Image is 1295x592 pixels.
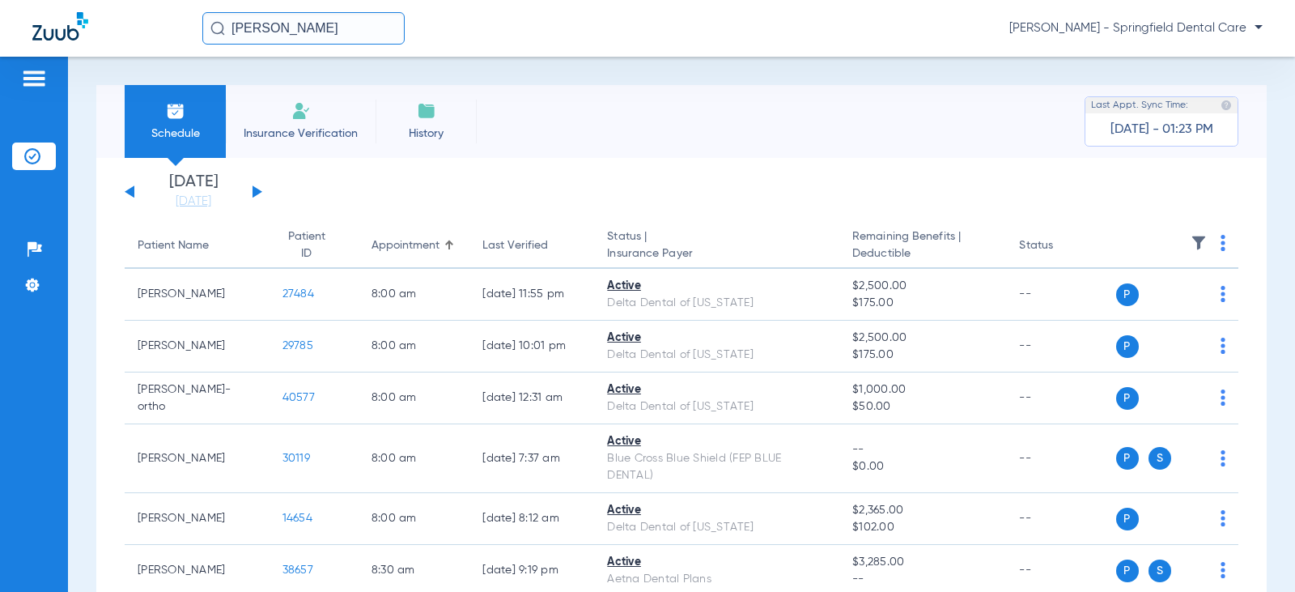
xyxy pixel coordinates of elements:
[594,224,839,269] th: Status |
[138,237,209,254] div: Patient Name
[469,321,594,373] td: [DATE] 10:01 PM
[125,424,270,493] td: [PERSON_NAME]
[852,571,993,588] span: --
[32,12,88,40] img: Zuub Logo
[282,288,314,300] span: 27484
[166,101,185,121] img: Schedule
[372,237,439,254] div: Appointment
[145,174,242,210] li: [DATE]
[138,237,257,254] div: Patient Name
[21,69,47,88] img: hamburger-icon
[1006,493,1115,545] td: --
[852,381,993,398] span: $1,000.00
[1116,560,1139,582] span: P
[1009,20,1263,36] span: [PERSON_NAME] - Springfield Dental Care
[1006,373,1115,424] td: --
[359,493,470,545] td: 8:00 AM
[282,228,331,262] div: Patient ID
[1221,338,1225,354] img: group-dot-blue.svg
[607,502,826,519] div: Active
[852,295,993,312] span: $175.00
[852,278,993,295] span: $2,500.00
[852,441,993,458] span: --
[469,269,594,321] td: [DATE] 11:55 PM
[1221,390,1225,406] img: group-dot-blue.svg
[1221,235,1225,251] img: group-dot-blue.svg
[145,194,242,210] a: [DATE]
[482,237,548,254] div: Last Verified
[852,347,993,364] span: $175.00
[282,392,315,403] span: 40577
[1116,335,1139,358] span: P
[1006,424,1115,493] td: --
[852,554,993,571] span: $3,285.00
[852,519,993,536] span: $102.00
[125,269,270,321] td: [PERSON_NAME]
[1191,235,1207,251] img: filter.svg
[372,237,457,254] div: Appointment
[1221,100,1232,111] img: last sync help info
[607,245,826,262] span: Insurance Payer
[852,245,993,262] span: Deductible
[607,554,826,571] div: Active
[1116,447,1139,470] span: P
[469,424,594,493] td: [DATE] 7:37 AM
[1221,562,1225,578] img: group-dot-blue.svg
[359,424,470,493] td: 8:00 AM
[1091,97,1188,113] span: Last Appt. Sync Time:
[607,519,826,536] div: Delta Dental of [US_STATE]
[202,12,405,45] input: Search for patients
[839,224,1006,269] th: Remaining Benefits |
[607,571,826,588] div: Aetna Dental Plans
[607,398,826,415] div: Delta Dental of [US_STATE]
[607,450,826,484] div: Blue Cross Blue Shield (FEP BLUE DENTAL)
[607,278,826,295] div: Active
[1221,510,1225,526] img: group-dot-blue.svg
[469,373,594,424] td: [DATE] 12:31 AM
[1006,321,1115,373] td: --
[388,126,465,142] span: History
[1221,450,1225,466] img: group-dot-blue.svg
[1149,560,1171,582] span: S
[852,502,993,519] span: $2,365.00
[607,347,826,364] div: Delta Dental of [US_STATE]
[607,295,826,312] div: Delta Dental of [US_STATE]
[482,237,581,254] div: Last Verified
[125,373,270,424] td: [PERSON_NAME]-ortho
[137,126,214,142] span: Schedule
[469,493,594,545] td: [DATE] 8:12 AM
[607,381,826,398] div: Active
[1110,121,1213,138] span: [DATE] - 01:23 PM
[1006,224,1115,269] th: Status
[282,340,313,351] span: 29785
[125,321,270,373] td: [PERSON_NAME]
[282,228,346,262] div: Patient ID
[282,513,312,524] span: 14654
[291,101,311,121] img: Manual Insurance Verification
[359,373,470,424] td: 8:00 AM
[210,21,225,36] img: Search Icon
[238,126,363,142] span: Insurance Verification
[282,453,310,464] span: 30119
[852,330,993,347] span: $2,500.00
[1116,508,1139,530] span: P
[1149,447,1171,470] span: S
[359,269,470,321] td: 8:00 AM
[1006,269,1115,321] td: --
[1116,283,1139,306] span: P
[1221,286,1225,302] img: group-dot-blue.svg
[607,330,826,347] div: Active
[852,398,993,415] span: $50.00
[417,101,436,121] img: History
[282,564,313,576] span: 38657
[1116,387,1139,410] span: P
[852,458,993,475] span: $0.00
[125,493,270,545] td: [PERSON_NAME]
[607,433,826,450] div: Active
[359,321,470,373] td: 8:00 AM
